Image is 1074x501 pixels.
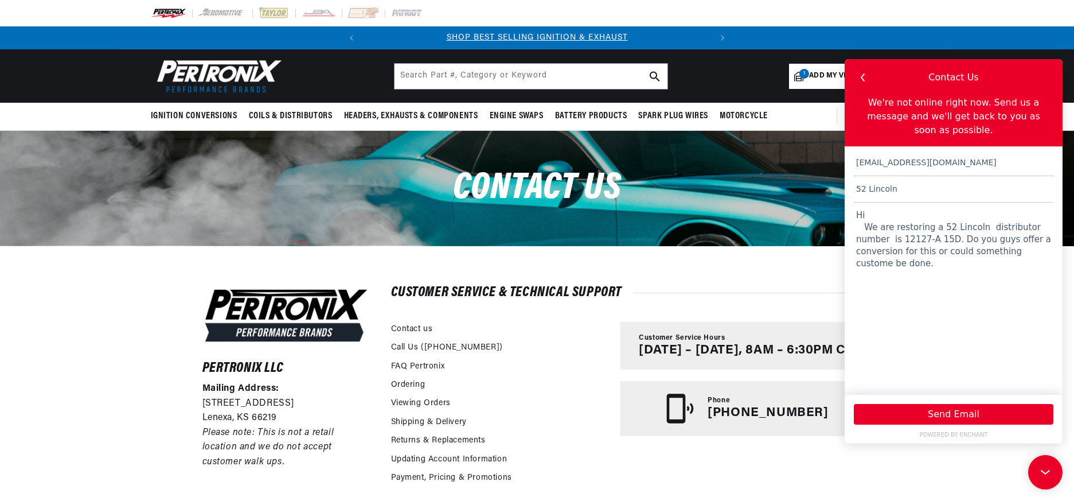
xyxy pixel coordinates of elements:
[363,32,711,44] div: 1 of 2
[714,103,774,130] summary: Motorcycle
[395,64,667,89] input: Search Part #, Category or Keyword
[151,103,243,130] summary: Ignition Conversions
[5,37,213,83] div: We're not online right now. Send us a message and we'll get back to you as soon as possible.
[391,472,512,484] a: Payment, Pricing & Promotions
[9,91,209,117] input: Email
[391,434,486,447] a: Returns & Replacements
[249,110,333,122] span: Coils & Distributors
[243,103,338,130] summary: Coils & Distributors
[202,411,370,426] p: Lenexa, KS 66219
[391,287,872,298] h2: Customer Service & Technical Support
[391,360,445,373] a: FAQ Pertronix
[391,323,433,336] a: Contact us
[484,103,549,130] summary: Engine Swaps
[632,103,714,130] summary: Spark Plug Wires
[151,110,237,122] span: Ignition Conversions
[555,110,627,122] span: Battery Products
[391,453,507,466] a: Updating Account Information
[639,343,853,358] p: [DATE] – [DATE], 8AM – 6:30PM CT
[638,110,708,122] span: Spark Plug Wires
[639,333,725,343] span: Customer Service Hours
[549,103,633,130] summary: Battery Products
[720,110,768,122] span: Motorcycle
[708,406,828,421] p: [PHONE_NUMBER]
[789,64,874,89] a: 1Add my vehicle
[642,64,667,89] button: search button
[453,170,622,207] span: Contact us
[391,341,503,354] a: Call Us ([PHONE_NUMBER])
[344,110,478,122] span: Headers, Exhausts & Components
[391,416,467,429] a: Shipping & Delivery
[202,428,334,467] em: Please note: This is not a retail location and we do not accept customer walk ups.
[620,381,872,436] a: Phone [PHONE_NUMBER]
[5,371,213,380] a: POWERED BY ENCHANT
[9,345,209,366] button: Send Email
[799,69,809,79] span: 1
[447,33,628,42] a: SHOP BEST SELLING IGNITION & EXHAUST
[122,26,952,49] slideshow-component: Translation missing: en.sections.announcements.announcement_bar
[202,363,370,374] h6: Pertronix LLC
[809,71,869,81] span: Add my vehicle
[151,56,283,96] img: Pertronix
[363,32,711,44] div: Announcement
[84,11,134,25] div: Contact Us
[338,103,484,130] summary: Headers, Exhausts & Components
[490,110,544,122] span: Engine Swaps
[9,143,209,325] textarea: Hi We are restoring a 52 Lincoln distributor number is 12127-A 15D. Do you guys offer a conversio...
[711,26,734,49] button: Translation missing: en.sections.announcements.next_announcement
[391,379,425,391] a: Ordering
[391,397,451,410] a: Viewing Orders
[340,26,363,49] button: Translation missing: en.sections.announcements.previous_announcement
[9,117,209,143] input: Subject
[202,384,280,393] strong: Mailing Address:
[708,396,730,406] span: Phone
[202,397,370,411] p: [STREET_ADDRESS]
